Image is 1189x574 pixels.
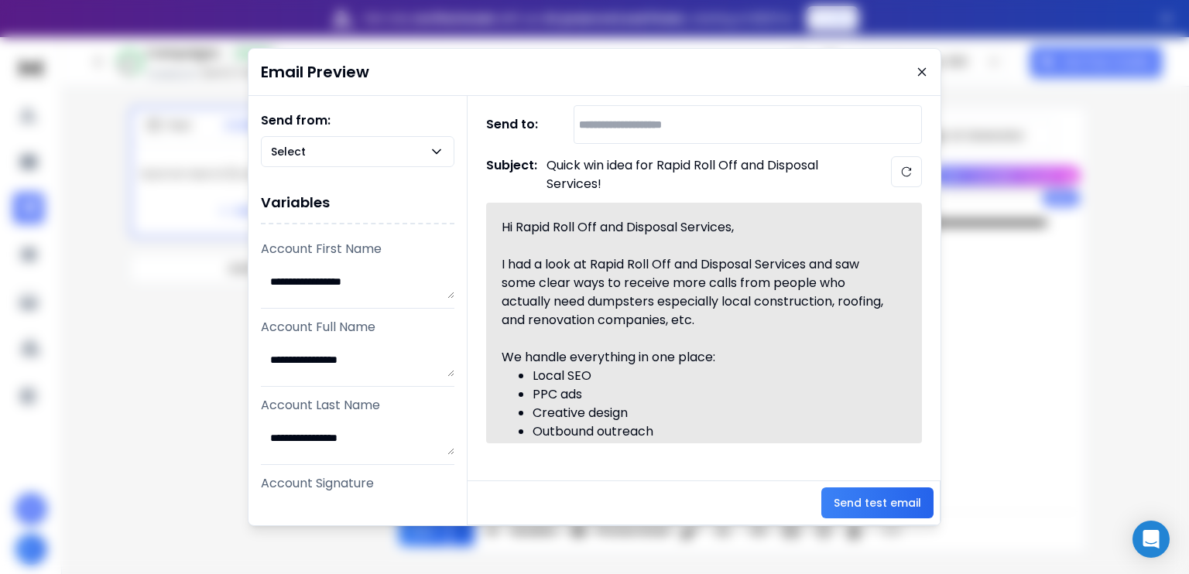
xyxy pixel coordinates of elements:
[486,115,548,134] h1: Send to:
[533,404,889,422] div: Creative design
[261,474,454,493] p: Account Signature
[271,144,312,159] p: Select
[821,487,934,518] button: Send test email
[486,156,537,193] h1: Subject:
[261,318,454,337] p: Account Full Name
[533,385,889,404] div: PPC ads
[502,348,889,367] div: We handle everything in one place:
[502,218,889,255] div: Hi Rapid Roll Off and Disposal Services,
[261,396,454,415] p: Account Last Name
[533,441,889,478] div: Social media management
[261,111,454,130] h1: Send from:
[261,61,369,83] h1: Email Preview
[261,183,454,224] h1: Variables
[533,422,889,441] div: Outbound outreach
[261,240,454,258] p: Account First Name
[502,255,889,330] div: I had a look at Rapid Roll Off and Disposal Services and saw some clear ways to receive more call...
[1132,521,1170,558] div: Open Intercom Messenger
[547,156,856,193] p: Quick win idea for Rapid Roll Off and Disposal Services!
[533,367,889,385] div: Local SEO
